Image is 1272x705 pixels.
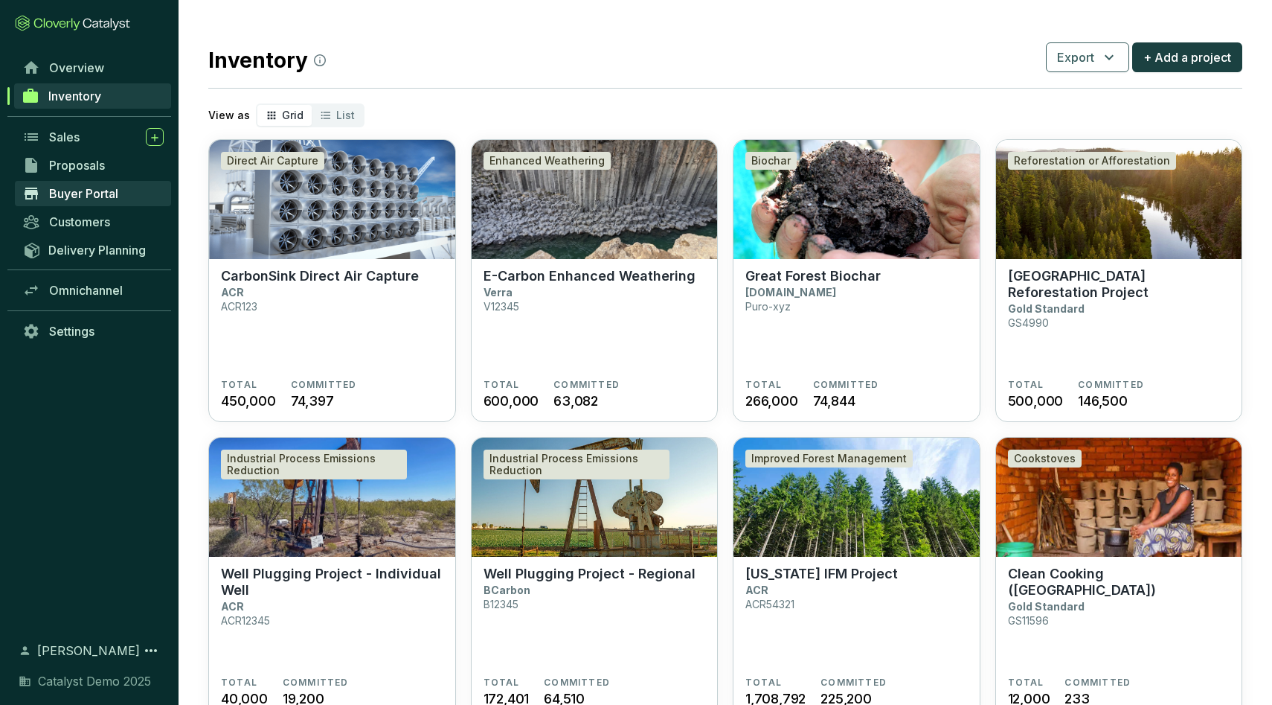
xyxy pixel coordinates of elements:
span: + Add a project [1143,48,1231,66]
span: TOTAL [745,677,782,689]
span: 600,000 [484,391,539,411]
p: Clean Cooking ([GEOGRAPHIC_DATA]) [1008,566,1230,599]
span: COMMITTED [820,677,887,689]
span: COMMITTED [283,677,349,689]
span: COMMITTED [544,677,610,689]
span: TOTAL [1008,379,1044,391]
span: TOTAL [745,379,782,391]
span: TOTAL [484,677,520,689]
p: ACR12345 [221,614,270,627]
a: Great Oaks Reforestation ProjectReforestation or Afforestation[GEOGRAPHIC_DATA] Reforestation Pro... [995,139,1243,422]
p: [DOMAIN_NAME] [745,286,836,299]
p: Verra [484,286,513,299]
img: Well Plugging Project - Individual Well [209,438,455,557]
span: Sales [49,130,80,144]
span: COMMITTED [291,379,357,391]
p: Puro-xyz [745,300,791,313]
img: Georgia IFM Project [733,438,980,557]
span: 74,397 [291,391,334,411]
p: GS11596 [1008,614,1049,627]
div: Industrial Process Emissions Reduction [221,450,407,479]
span: Settings [49,324,94,339]
span: COMMITTED [813,379,879,391]
span: 500,000 [1008,391,1064,411]
p: GS4990 [1008,316,1049,329]
img: Clean Cooking (Zambia) [996,438,1242,557]
span: Proposals [49,158,105,173]
p: ACR123 [221,300,257,313]
p: BCarbon [484,584,530,596]
a: Proposals [15,153,171,178]
img: CarbonSink Direct Air Capture [209,140,455,259]
a: Inventory [14,83,171,109]
a: Buyer Portal [15,181,171,206]
span: COMMITTED [1064,677,1131,689]
p: ACR [745,584,768,596]
img: Well Plugging Project - Regional [472,438,718,557]
span: Inventory [48,89,101,103]
span: TOTAL [1008,677,1044,689]
span: COMMITTED [553,379,620,391]
p: Great Forest Biochar [745,268,881,284]
a: E-Carbon Enhanced WeatheringEnhanced WeatheringE-Carbon Enhanced WeatheringVerraV12345TOTAL600,00... [471,139,719,422]
a: Omnichannel [15,278,171,303]
span: Customers [49,214,110,229]
h2: Inventory [208,45,326,76]
p: ACR [221,286,244,299]
a: Great Forest BiocharBiocharGreat Forest Biochar[DOMAIN_NAME]Puro-xyzTOTAL266,000COMMITTED74,844 [733,139,980,422]
span: Buyer Portal [49,186,118,201]
span: Overview [49,60,104,75]
p: ACR [221,600,244,613]
a: Settings [15,319,171,344]
span: 266,000 [745,391,798,411]
a: CarbonSink Direct Air CaptureDirect Air CaptureCarbonSink Direct Air CaptureACRACR123TOTAL450,000... [208,139,456,422]
span: Export [1057,48,1094,66]
span: 63,082 [553,391,598,411]
p: ACR54321 [745,598,794,610]
p: [US_STATE] IFM Project [745,566,898,582]
span: Delivery Planning [48,243,146,258]
img: Great Forest Biochar [733,140,980,259]
a: Customers [15,209,171,235]
p: E-Carbon Enhanced Weathering [484,268,696,284]
span: TOTAL [221,677,257,689]
a: Overview [15,55,171,80]
span: Grid [282,109,303,121]
a: Delivery Planning [15,237,171,262]
span: 74,844 [813,391,855,411]
div: Direct Air Capture [221,152,324,170]
p: B12345 [484,598,518,610]
span: [PERSON_NAME] [37,642,140,660]
span: Catalyst Demo 2025 [38,672,151,690]
div: segmented control [256,103,364,127]
button: + Add a project [1132,42,1242,72]
span: List [336,109,355,121]
span: TOTAL [484,379,520,391]
p: Well Plugging Project - Regional [484,566,696,582]
button: Export [1046,42,1129,72]
p: Gold Standard [1008,302,1085,315]
p: View as [208,108,250,123]
div: Improved Forest Management [745,450,913,468]
p: Gold Standard [1008,600,1085,613]
div: Industrial Process Emissions Reduction [484,450,669,479]
span: 146,500 [1078,391,1128,411]
p: Well Plugging Project - Individual Well [221,566,443,599]
p: CarbonSink Direct Air Capture [221,268,419,284]
img: Great Oaks Reforestation Project [996,140,1242,259]
a: Sales [15,124,171,150]
span: Omnichannel [49,283,123,298]
div: Cookstoves [1008,450,1082,468]
div: Reforestation or Afforestation [1008,152,1176,170]
span: TOTAL [221,379,257,391]
div: Biochar [745,152,797,170]
span: COMMITTED [1078,379,1144,391]
p: V12345 [484,300,519,313]
p: [GEOGRAPHIC_DATA] Reforestation Project [1008,268,1230,301]
img: E-Carbon Enhanced Weathering [472,140,718,259]
div: Enhanced Weathering [484,152,611,170]
span: 450,000 [221,391,276,411]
